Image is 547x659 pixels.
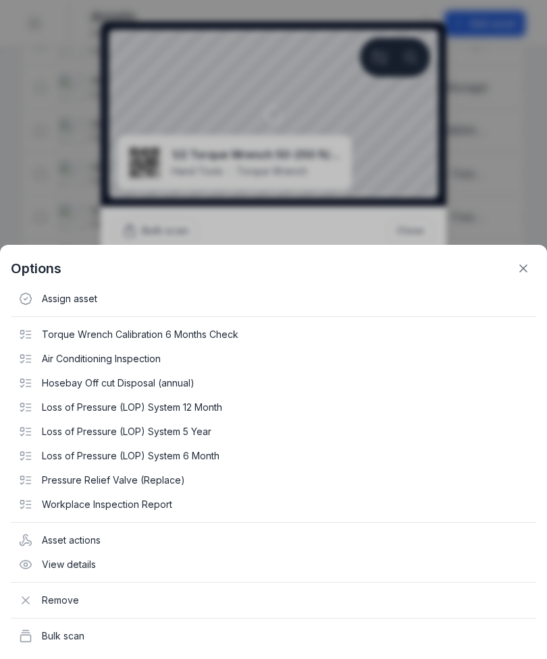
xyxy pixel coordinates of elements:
[11,588,536,612] div: Remove
[11,528,536,552] div: Asset actions
[11,287,536,311] div: Assign asset
[11,322,536,347] div: Torque Wrench Calibration 6 Months Check
[11,259,61,278] strong: Options
[11,371,536,395] div: Hosebay Off cut Disposal (annual)
[11,468,536,492] div: Pressure Relief Valve (Replace)
[11,420,536,444] div: Loss of Pressure (LOP) System 5 Year
[11,552,536,577] div: View details
[11,624,536,648] div: Bulk scan
[11,492,536,517] div: Workplace Inspection Report
[11,395,536,420] div: Loss of Pressure (LOP) System 12 Month
[11,444,536,468] div: Loss of Pressure (LOP) System 6 Month
[11,347,536,371] div: Air Conditioning Inspection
